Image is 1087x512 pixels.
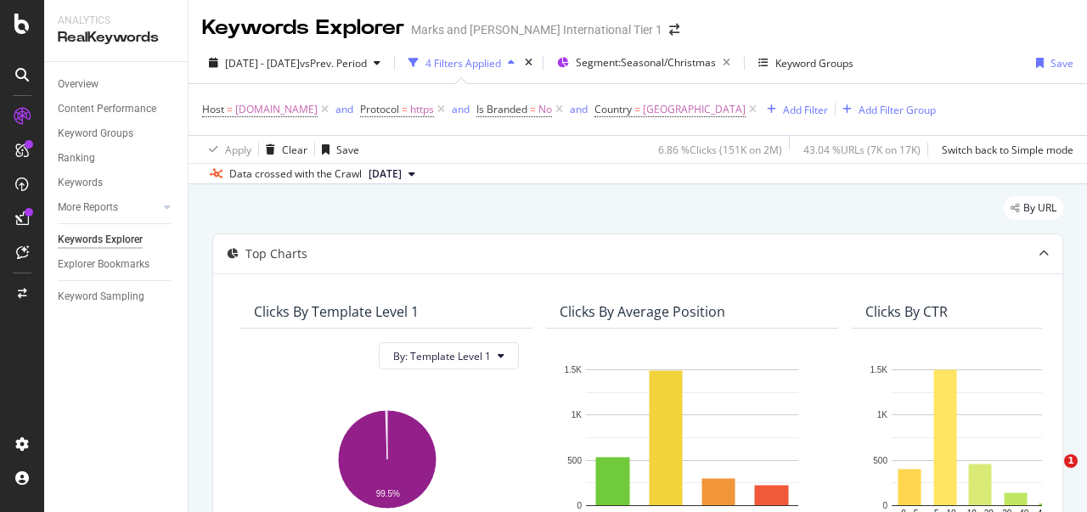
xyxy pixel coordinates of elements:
[245,245,307,262] div: Top Charts
[58,288,176,306] a: Keyword Sampling
[550,49,737,76] button: Segment:Seasonal/Christmas
[935,136,1073,163] button: Switch back to Simple mode
[202,136,251,163] button: Apply
[452,101,470,117] button: and
[1029,454,1070,495] iframe: Intercom live chat
[577,501,582,510] text: 0
[803,143,921,157] div: 43.04 % URLs ( 7K on 17K )
[58,199,159,217] a: More Reports
[1023,203,1056,213] span: By URL
[576,55,716,70] span: Segment: Seasonal/Christmas
[202,102,224,116] span: Host
[411,21,662,38] div: Marks and [PERSON_NAME] International Tier 1
[1050,56,1073,70] div: Save
[538,98,552,121] span: No
[452,102,470,116] div: and
[752,49,860,76] button: Keyword Groups
[58,14,174,28] div: Analytics
[202,49,387,76] button: [DATE] - [DATE]vsPrev. Period
[58,174,176,192] a: Keywords
[376,490,400,499] text: 99.5%
[669,24,679,36] div: arrow-right-arrow-left
[58,149,95,167] div: Ranking
[58,256,149,273] div: Explorer Bookmarks
[836,99,936,120] button: Add Filter Group
[658,143,782,157] div: 6.86 % Clicks ( 151K on 2M )
[425,56,501,70] div: 4 Filters Applied
[58,288,144,306] div: Keyword Sampling
[1004,196,1063,220] div: legacy label
[393,349,491,363] span: By: Template Level 1
[775,56,853,70] div: Keyword Groups
[1064,454,1078,468] span: 1
[58,174,103,192] div: Keywords
[58,28,174,48] div: RealKeywords
[942,143,1073,157] div: Switch back to Simple mode
[202,14,404,42] div: Keywords Explorer
[643,98,746,121] span: [GEOGRAPHIC_DATA]
[58,199,118,217] div: More Reports
[225,56,300,70] span: [DATE] - [DATE]
[402,102,408,116] span: =
[410,98,434,121] span: https
[335,101,353,117] button: and
[254,402,519,511] svg: A chart.
[58,149,176,167] a: Ranking
[300,56,367,70] span: vs Prev. Period
[58,76,176,93] a: Overview
[783,103,828,117] div: Add Filter
[282,143,307,157] div: Clear
[865,303,948,320] div: Clicks By CTR
[560,303,725,320] div: Clicks By Average Position
[859,103,936,117] div: Add Filter Group
[58,100,176,118] a: Content Performance
[336,143,359,157] div: Save
[58,125,176,143] a: Keyword Groups
[567,456,582,465] text: 500
[877,411,888,420] text: 1K
[1029,49,1073,76] button: Save
[58,231,176,249] a: Keywords Explorer
[521,54,536,71] div: times
[572,411,583,420] text: 1K
[360,102,399,116] span: Protocol
[760,99,828,120] button: Add Filter
[58,100,156,118] div: Content Performance
[379,342,519,369] button: By: Template Level 1
[229,166,362,182] div: Data crossed with the Crawl
[564,365,582,374] text: 1.5K
[873,456,887,465] text: 500
[362,164,422,184] button: [DATE]
[58,125,133,143] div: Keyword Groups
[402,49,521,76] button: 4 Filters Applied
[225,143,251,157] div: Apply
[227,102,233,116] span: =
[58,256,176,273] a: Explorer Bookmarks
[570,102,588,116] div: and
[58,231,143,249] div: Keywords Explorer
[634,102,640,116] span: =
[254,303,419,320] div: Clicks By Template Level 1
[369,166,402,182] span: 2025 Sep. 13th
[530,102,536,116] span: =
[335,102,353,116] div: and
[870,365,887,374] text: 1.5K
[235,98,318,121] span: [DOMAIN_NAME]
[882,501,887,510] text: 0
[259,136,307,163] button: Clear
[476,102,527,116] span: Is Branded
[594,102,632,116] span: Country
[58,76,99,93] div: Overview
[315,136,359,163] button: Save
[570,101,588,117] button: and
